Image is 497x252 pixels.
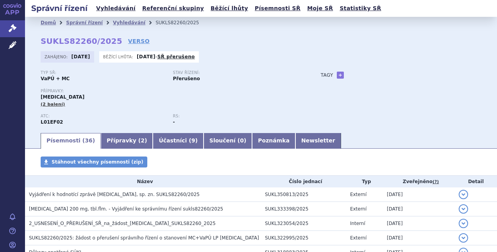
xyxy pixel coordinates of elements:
td: [DATE] [383,231,455,245]
p: Stav řízení: [173,70,297,75]
span: Externí [350,192,366,197]
th: Číslo jednací [261,176,346,187]
span: 2 [141,137,145,144]
a: Písemnosti (36) [41,133,101,149]
th: Zveřejněno [383,176,455,187]
a: VERSO [128,37,150,45]
td: SUKL333398/2025 [261,202,346,216]
a: Referenční skupiny [140,3,206,14]
abbr: (?) [433,179,439,185]
a: Newsletter [295,133,341,149]
strong: - [173,119,175,125]
button: detail [459,219,468,228]
td: [DATE] [383,216,455,231]
h2: Správní řízení [25,3,94,14]
th: Typ [346,176,383,187]
a: Stáhnout všechny písemnosti (zip) [41,157,147,167]
p: Typ SŘ: [41,70,165,75]
th: Detail [455,176,497,187]
strong: VaPÚ + MC [41,76,70,81]
button: detail [459,190,468,199]
th: Název [25,176,261,187]
h3: Tagy [321,70,333,80]
span: 2_USNESENÍ_O_PŘERUŠENÍ_SŘ_na_žádost_KISQALI_SUKLS82260_2025 [29,221,216,226]
p: - [137,54,195,60]
span: 9 [191,137,195,144]
strong: RIBOCIKLIB [41,119,63,125]
span: [MEDICAL_DATA] [41,94,84,100]
span: Externí [350,206,366,212]
button: detail [459,233,468,243]
p: RS: [173,114,297,119]
td: SUKL323054/2025 [261,216,346,231]
span: Externí [350,235,366,241]
a: Moje SŘ [305,3,335,14]
a: Domů [41,20,56,25]
strong: SUKLS82260/2025 [41,36,122,46]
strong: [DATE] [137,54,156,59]
li: SUKLS82260/2025 [156,17,209,29]
p: ATC: [41,114,165,119]
a: Poznámka [252,133,295,149]
a: Písemnosti SŘ [252,3,303,14]
td: [DATE] [383,202,455,216]
span: SUKLS82260/2025: žádost o přerušení správního řízení o stanovení MC+VaPÚ LP Kisqali [29,235,259,241]
a: Správní řízení [66,20,103,25]
a: Vyhledávání [94,3,138,14]
a: + [337,72,344,79]
span: KISQALI 200 mg, tbl.flm. - Vyjádření ke správnímu řízení sukls82260/2025 [29,206,223,212]
strong: Přerušeno [173,76,200,81]
td: [DATE] [383,187,455,202]
span: Interní [350,221,365,226]
a: SŘ přerušeno [157,54,195,59]
span: (2 balení) [41,102,65,107]
span: Vyjádření k hodnotící zprávě KISQALI, sp. zn. SUKLS82260/2025 [29,192,200,197]
span: Stáhnout všechny písemnosti (zip) [52,159,143,165]
a: Statistiky SŘ [337,3,383,14]
td: SUKL350813/2025 [261,187,346,202]
span: Zahájeno: [45,54,69,60]
a: Sloučení (0) [204,133,252,149]
a: Vyhledávání [113,20,145,25]
strong: [DATE] [72,54,90,59]
span: 0 [240,137,244,144]
td: SUKL322995/2025 [261,231,346,245]
a: Účastníci (9) [153,133,203,149]
a: Přípravky (2) [101,133,153,149]
a: Běžící lhůty [208,3,250,14]
span: 36 [85,137,92,144]
button: detail [459,204,468,214]
span: Běžící lhůta: [103,54,135,60]
p: Přípravky: [41,89,305,94]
